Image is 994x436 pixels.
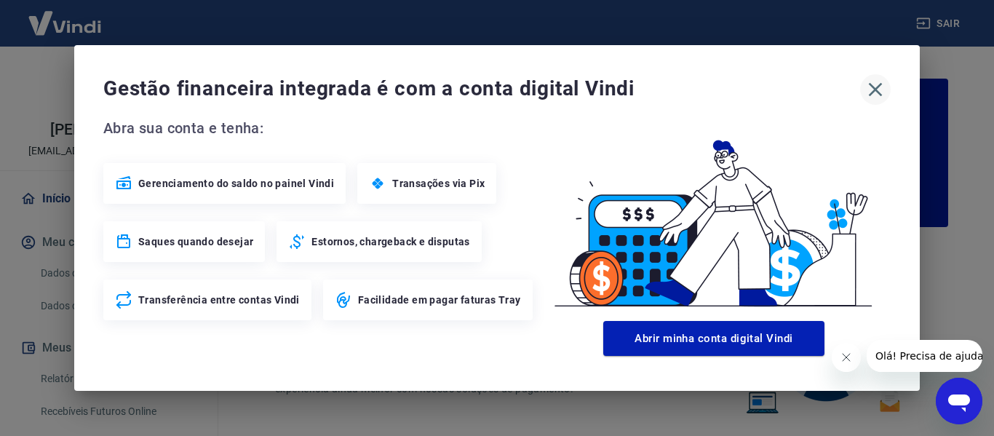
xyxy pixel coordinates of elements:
[392,176,485,191] span: Transações via Pix
[138,293,300,307] span: Transferência entre contas Vindi
[603,321,824,356] button: Abrir minha conta digital Vindi
[936,378,982,424] iframe: Botão para abrir a janela de mensagens
[103,116,537,140] span: Abra sua conta e tenha:
[537,116,891,315] img: Good Billing
[867,340,982,372] iframe: Mensagem da empresa
[103,74,860,103] span: Gestão financeira integrada é com a conta digital Vindi
[358,293,521,307] span: Facilidade em pagar faturas Tray
[311,234,469,249] span: Estornos, chargeback e disputas
[138,176,334,191] span: Gerenciamento do saldo no painel Vindi
[832,343,861,372] iframe: Fechar mensagem
[138,234,253,249] span: Saques quando desejar
[9,10,122,22] span: Olá! Precisa de ajuda?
